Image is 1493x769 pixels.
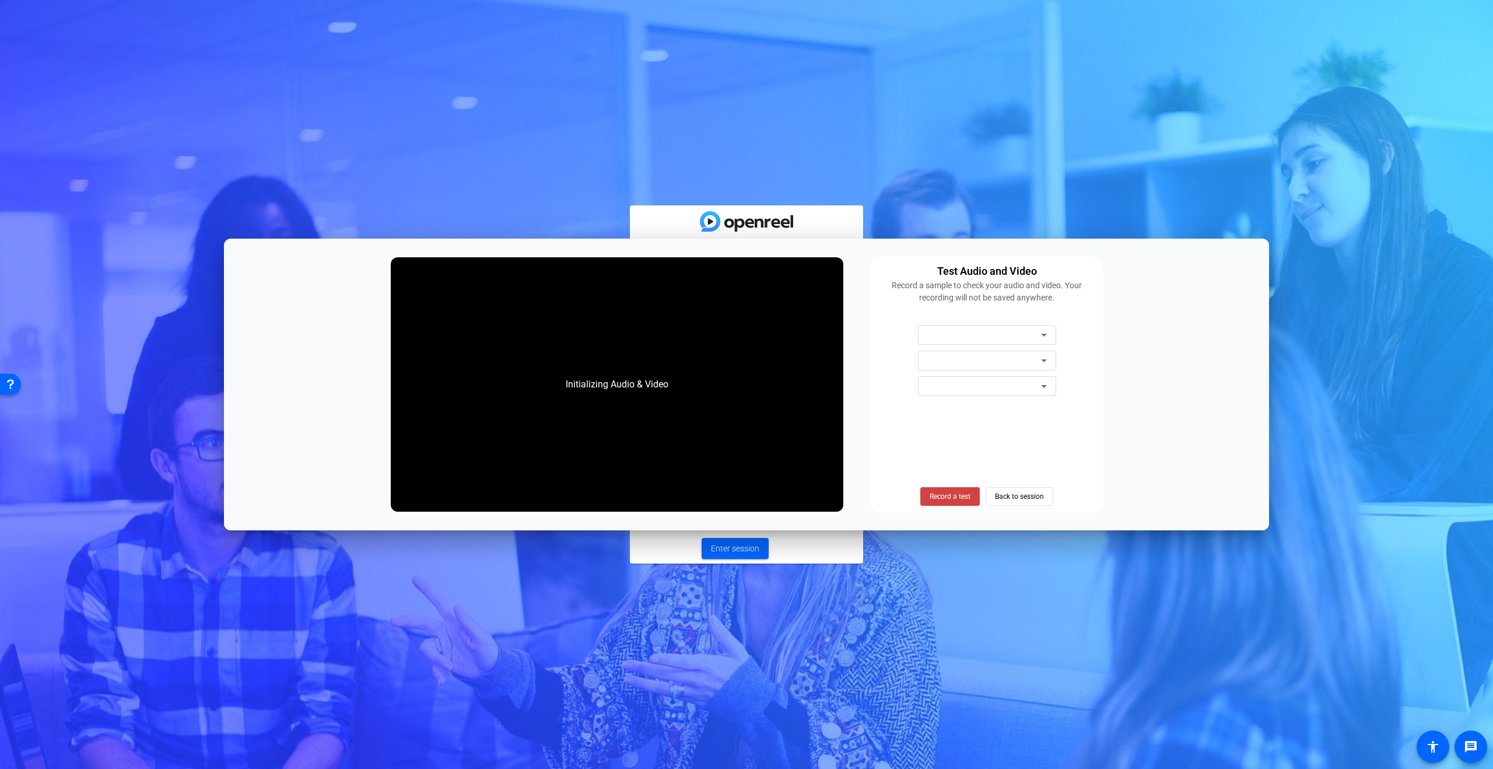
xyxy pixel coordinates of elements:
mat-card-subtitle: Select your settings [630,237,863,250]
div: Record a sample to check your audio and video. Your recording will not be saved anywhere. [877,279,1096,304]
div: Test Audio and Video [937,263,1037,279]
mat-icon: accessibility [1426,740,1440,754]
div: Initializing Audio & Video [554,366,680,403]
button: Back to session [986,487,1053,506]
span: Back to session [995,485,1044,508]
span: Enter session [711,543,759,555]
button: Record a test [920,487,980,506]
img: blue-gradient.svg [700,211,793,232]
mat-icon: message [1464,740,1478,754]
span: Record a test [930,491,970,502]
